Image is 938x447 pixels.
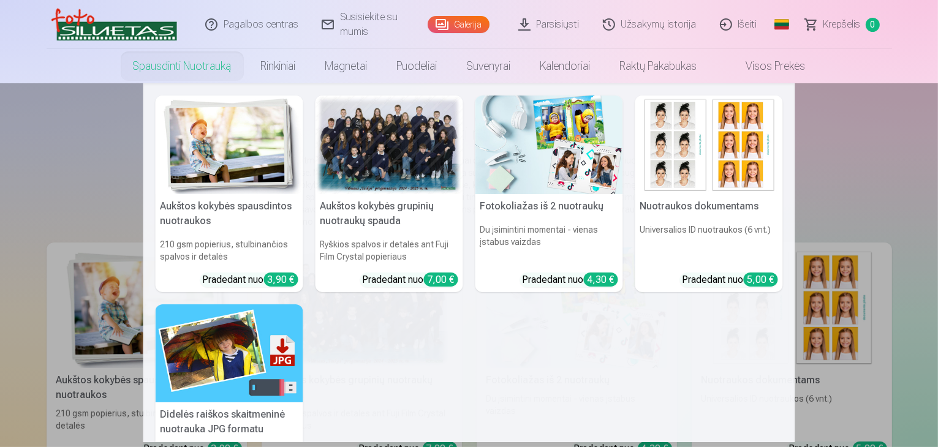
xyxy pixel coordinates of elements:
font: Du įsimintini momentai - vienas įstabus vaizdas [480,225,599,247]
font: 7,00 € [428,274,455,285]
font: Galerija [455,20,482,29]
img: Didelės raiškos skaitmeninė nuotrauka JPG formatu [156,304,303,403]
font: Puodeliai [397,59,437,72]
font: Krepšelis [823,18,861,30]
font: 210 gsm popierius, stulbinančios spalvos ir detalės [161,239,289,261]
font: Nuotraukos dokumentams [640,200,759,212]
font: Kalendoriai [540,59,591,72]
font: Pradedant nuo [683,274,744,285]
font: Fotokoliažas iš 2 nuotraukų [480,200,604,212]
font: Pradedant nuo [523,274,584,285]
font: Pagalbos centras [224,18,298,30]
img: Aukštos kokybės spausdintos nuotraukos [156,96,303,194]
a: Kalendoriai [526,49,605,83]
a: Suvenyrai [452,49,526,83]
font: Suvenyrai [467,59,511,72]
font: Aukštos kokybės spausdintos nuotraukos [161,200,292,227]
a: Galerija [428,16,490,33]
font: Raktų pakabukas [620,59,697,72]
font: Pradedant nuo [203,274,264,285]
a: Raktų pakabukas [605,49,712,83]
font: Susisiekite su mumis [340,11,398,37]
font: 0 [870,20,875,29]
img: Fotokoliažas iš 2 nuotraukų [475,96,623,194]
img: Nuotraukos dokumentams [635,96,783,194]
font: Aukštos kokybės grupinių nuotraukų spauda [320,200,434,227]
font: Spausdinti nuotrauką [133,59,232,72]
font: Pradedant nuo [363,274,424,285]
font: Universalios ID nuotraukos (6 vnt.) [640,225,771,235]
a: Visos prekės [712,49,820,83]
a: Nuotraukos dokumentamsNuotraukos dokumentamsUniversalios ID nuotraukos (6 vnt.)Pradedant nuo5,00 € [635,96,783,292]
a: Aukštos kokybės grupinių nuotraukų spaudaRyškios spalvos ir detalės ant Fuji Film Crystal popieri... [316,96,463,292]
font: Ryškios spalvos ir detalės ant Fuji Film Crystal popieriaus [320,239,449,261]
font: Didelės raiškos skaitmeninė nuotrauka JPG formatu [161,408,286,435]
a: Puodeliai [382,49,452,83]
a: Fotokoliažas iš 2 nuotraukųFotokoliažas iš 2 nuotraukųDu įsimintini momentai - vienas įstabus vai... [475,96,623,292]
font: 4,30 € [588,274,615,285]
font: Išeiti [738,18,757,30]
font: Magnetai [325,59,368,72]
font: Užsakymų istorija [621,18,697,30]
a: Aukštos kokybės spausdintos nuotraukosAukštos kokybės spausdintos nuotraukos210 gsm popierius, st... [156,96,303,292]
font: Parsisiųsti [537,18,580,30]
font: Rinkiniai [261,59,296,72]
font: 3,90 € [268,274,295,285]
img: /v3 [51,5,178,44]
font: 5,00 € [747,274,774,285]
a: Rinkiniai [246,49,311,83]
a: Magnetai [311,49,382,83]
a: Spausdinti nuotrauką [118,49,246,83]
font: Visos prekės [746,59,806,72]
